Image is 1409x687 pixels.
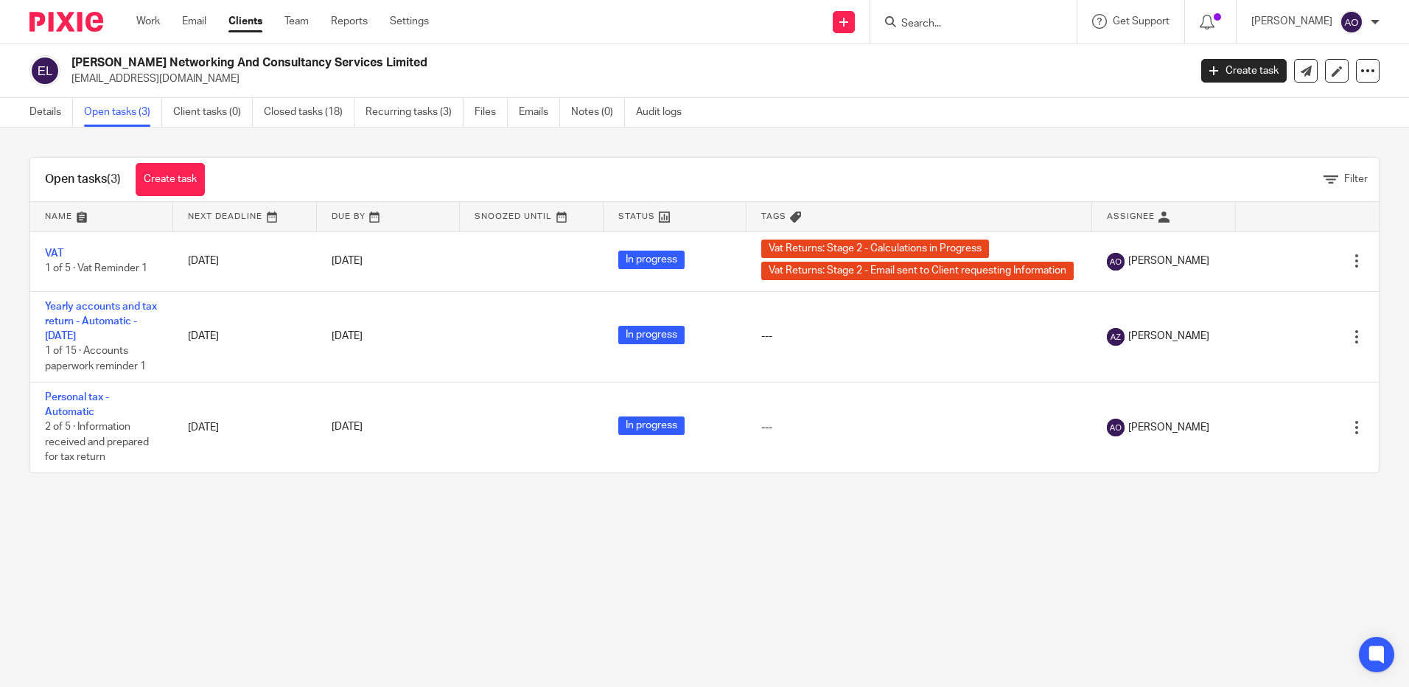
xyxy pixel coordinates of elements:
[761,212,786,220] span: Tags
[264,98,354,127] a: Closed tasks (18)
[1201,59,1287,83] a: Create task
[71,72,1179,86] p: [EMAIL_ADDRESS][DOMAIN_NAME]
[173,231,316,291] td: [DATE]
[71,55,957,71] h2: [PERSON_NAME] Networking And Consultancy Services Limited
[173,291,316,382] td: [DATE]
[45,172,121,187] h1: Open tasks
[45,248,63,259] a: VAT
[1107,419,1125,436] img: svg%3E
[1251,14,1332,29] p: [PERSON_NAME]
[1107,253,1125,271] img: svg%3E
[475,98,508,127] a: Files
[900,18,1032,31] input: Search
[331,14,368,29] a: Reports
[107,173,121,185] span: (3)
[761,240,989,258] span: Vat Returns: Stage 2 - Calculations in Progress
[618,212,655,220] span: Status
[29,98,73,127] a: Details
[519,98,560,127] a: Emails
[84,98,162,127] a: Open tasks (3)
[1107,328,1125,346] img: svg%3E
[332,331,363,341] span: [DATE]
[1113,16,1169,27] span: Get Support
[173,382,316,472] td: [DATE]
[173,98,253,127] a: Client tasks (0)
[29,55,60,86] img: svg%3E
[136,163,205,196] a: Create task
[136,14,160,29] a: Work
[761,262,1074,280] span: Vat Returns: Stage 2 - Email sent to Client requesting Information
[45,264,147,274] span: 1 of 5 · Vat Reminder 1
[332,256,363,266] span: [DATE]
[45,422,149,462] span: 2 of 5 · Information received and prepared for tax return
[29,12,103,32] img: Pixie
[636,98,693,127] a: Audit logs
[45,392,109,417] a: Personal tax - Automatic
[390,14,429,29] a: Settings
[228,14,262,29] a: Clients
[1128,329,1209,343] span: [PERSON_NAME]
[618,326,685,344] span: In progress
[332,422,363,433] span: [DATE]
[618,251,685,269] span: In progress
[366,98,464,127] a: Recurring tasks (3)
[618,416,685,435] span: In progress
[182,14,206,29] a: Email
[1340,10,1363,34] img: svg%3E
[284,14,309,29] a: Team
[1128,254,1209,268] span: [PERSON_NAME]
[475,212,552,220] span: Snoozed Until
[45,301,157,342] a: Yearly accounts and tax return - Automatic - [DATE]
[761,420,1077,435] div: ---
[1344,174,1368,184] span: Filter
[45,346,146,372] span: 1 of 15 · Accounts paperwork reminder 1
[761,329,1077,343] div: ---
[571,98,625,127] a: Notes (0)
[1128,420,1209,435] span: [PERSON_NAME]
